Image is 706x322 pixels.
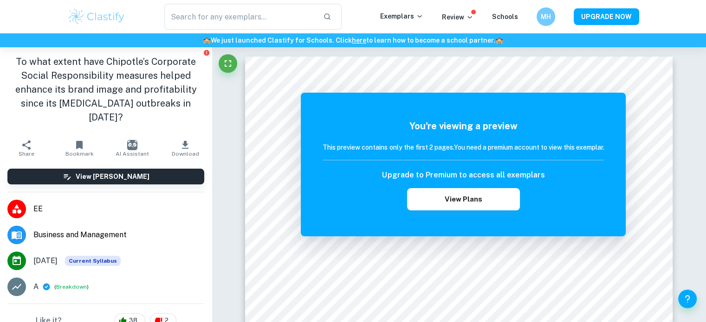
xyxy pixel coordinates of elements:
[164,4,316,30] input: Search for any exemplars...
[492,13,518,20] a: Schools
[76,171,149,182] h6: View [PERSON_NAME]
[323,119,604,133] h5: You're viewing a preview
[203,49,210,56] button: Report issue
[219,54,237,73] button: Fullscreen
[203,37,211,44] span: 🏫
[19,151,34,157] span: Share
[67,7,126,26] img: Clastify logo
[116,151,149,157] span: AI Assistant
[172,151,199,157] span: Download
[442,12,473,22] p: Review
[537,7,555,26] button: MH
[495,37,503,44] span: 🏫
[65,256,121,266] div: This exemplar is based on the current syllabus. Feel free to refer to it for inspiration/ideas wh...
[33,281,39,292] p: A
[33,255,58,266] span: [DATE]
[54,283,89,291] span: ( )
[65,256,121,266] span: Current Syllabus
[65,151,94,157] span: Bookmark
[352,37,366,44] a: here
[127,140,137,150] img: AI Assistant
[159,135,212,161] button: Download
[7,169,204,184] button: View [PERSON_NAME]
[382,170,544,181] h6: Upgrade to Premium to access all exemplars
[540,12,551,22] h6: MH
[2,35,704,45] h6: We just launched Clastify for Schools. Click to learn how to become a school partner.
[678,290,697,308] button: Help and Feedback
[106,135,159,161] button: AI Assistant
[33,203,204,215] span: EE
[53,135,106,161] button: Bookmark
[33,229,204,240] span: Business and Management
[56,283,87,291] button: Breakdown
[407,188,519,210] button: View Plans
[7,55,204,124] h1: To what extent have Chipotle’s Corporate Social Responsibility measures helped enhance its brand ...
[574,8,639,25] button: UPGRADE NOW
[380,11,423,21] p: Exemplars
[323,142,604,152] h6: This preview contains only the first 2 pages. You need a premium account to view this exemplar.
